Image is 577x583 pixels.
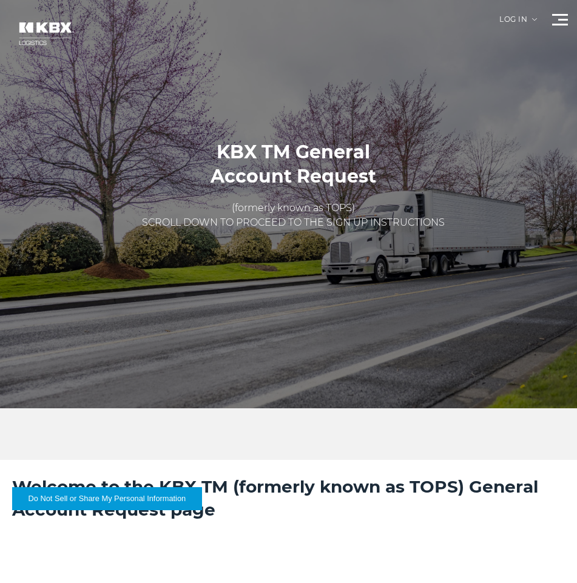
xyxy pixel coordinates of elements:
[142,140,445,189] h1: KBX TM General Account Request
[12,487,202,510] button: Do Not Sell or Share My Personal Information
[142,201,445,230] p: (formerly known as TOPS) SCROLL DOWN TO PROCEED TO THE SIGN UP INSTRUCTIONS
[532,18,537,21] img: arrow
[12,475,565,521] h2: Welcome to the KBX TM (formerly known as TOPS) General Account Request page
[499,16,537,32] div: Log in
[9,12,82,55] img: kbx logo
